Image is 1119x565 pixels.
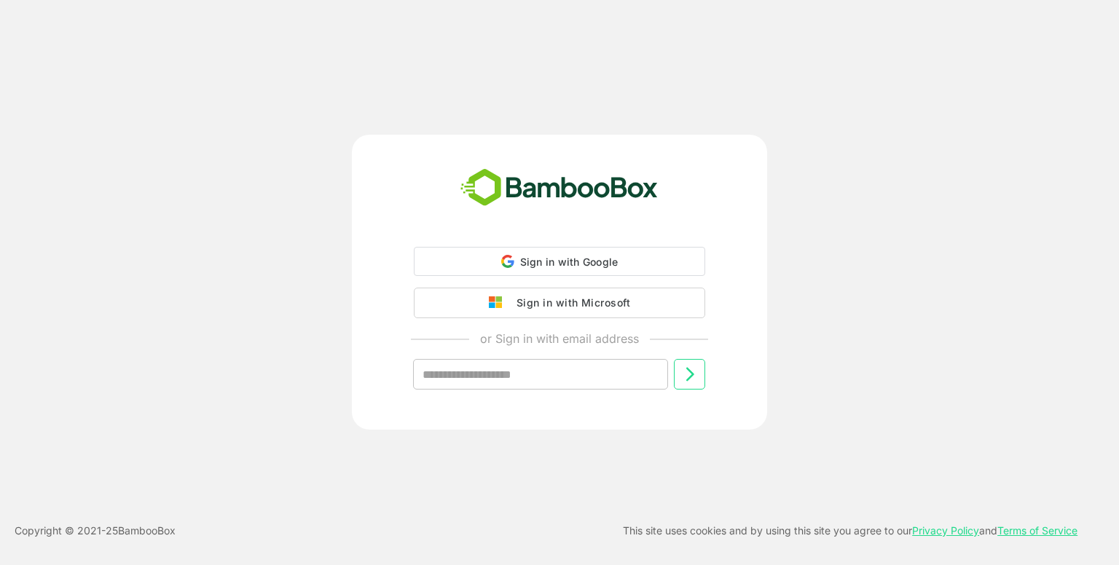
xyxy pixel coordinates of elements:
a: Privacy Policy [912,524,979,537]
a: Terms of Service [997,524,1077,537]
div: Sign in with Google [414,247,705,276]
p: This site uses cookies and by using this site you agree to our and [623,522,1077,540]
p: or Sign in with email address [480,330,639,347]
div: Sign in with Microsoft [509,293,630,312]
img: google [489,296,509,309]
img: bamboobox [452,164,666,212]
button: Sign in with Microsoft [414,288,705,318]
p: Copyright © 2021- 25 BambooBox [15,522,176,540]
span: Sign in with Google [520,256,619,268]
